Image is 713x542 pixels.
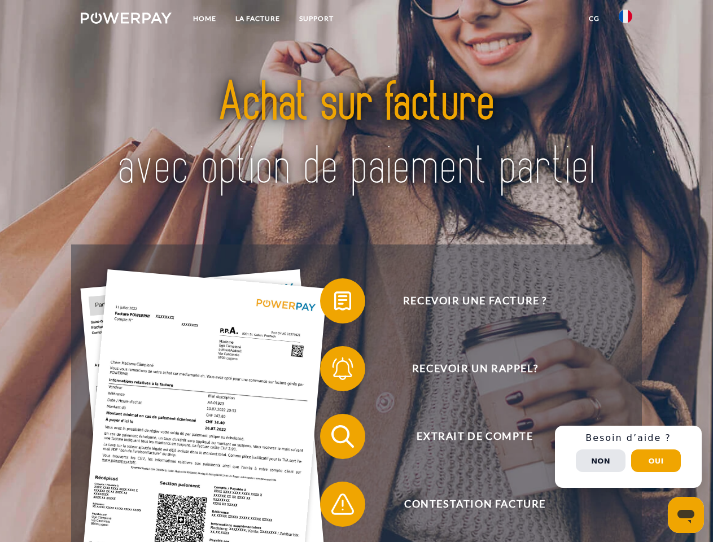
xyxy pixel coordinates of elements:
img: fr [619,10,632,23]
div: Schnellhilfe [555,426,702,488]
span: Contestation Facture [336,482,613,527]
img: logo-powerpay-white.svg [81,12,172,24]
button: Extrait de compte [320,414,614,459]
img: qb_search.svg [329,422,357,451]
button: Non [576,449,625,472]
h3: Besoin d’aide ? [562,432,695,444]
img: qb_bell.svg [329,355,357,383]
button: Oui [631,449,681,472]
a: CG [579,8,609,29]
button: Recevoir une facture ? [320,278,614,324]
button: Recevoir un rappel? [320,346,614,391]
span: Recevoir une facture ? [336,278,613,324]
span: Extrait de compte [336,414,613,459]
button: Contestation Facture [320,482,614,527]
iframe: Bouton de lancement de la fenêtre de messagerie [668,497,704,533]
a: Home [183,8,226,29]
img: qb_bill.svg [329,287,357,315]
span: Recevoir un rappel? [336,346,613,391]
a: Support [290,8,343,29]
img: qb_warning.svg [329,490,357,518]
a: LA FACTURE [226,8,290,29]
img: title-powerpay_fr.svg [108,54,605,216]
